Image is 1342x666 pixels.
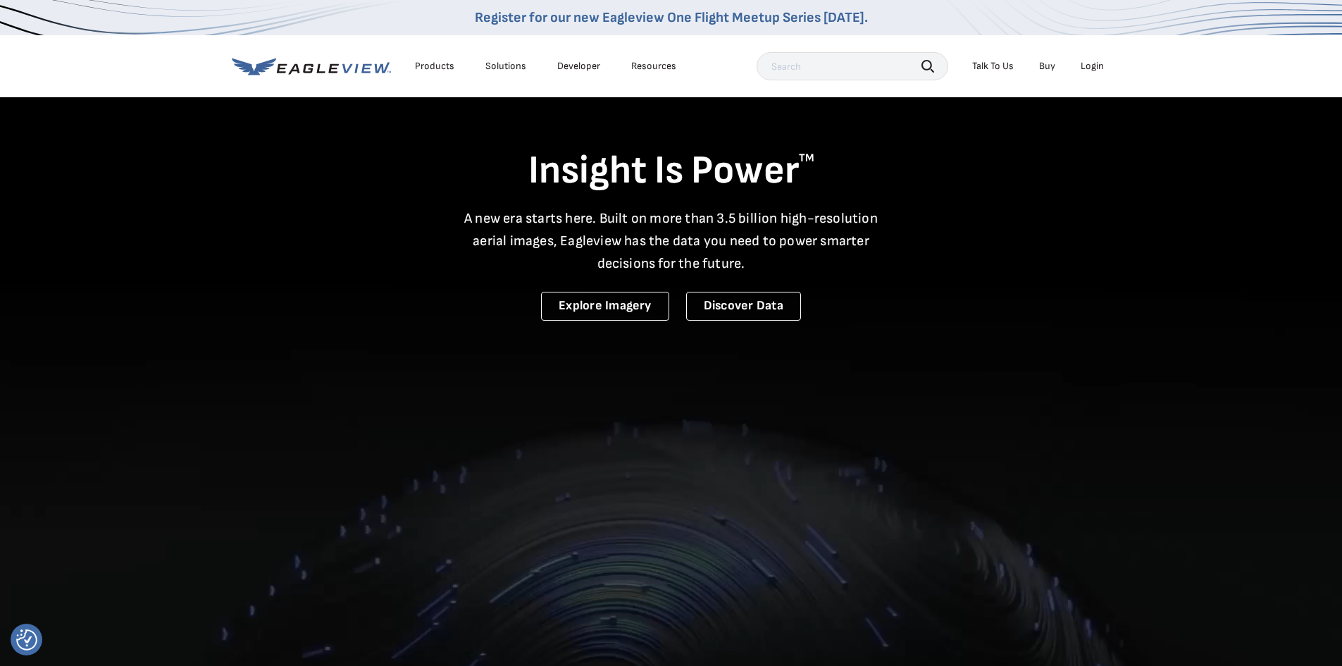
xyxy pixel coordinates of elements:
button: Consent Preferences [16,629,37,650]
div: Talk To Us [972,60,1014,73]
img: Revisit consent button [16,629,37,650]
a: Register for our new Eagleview One Flight Meetup Series [DATE]. [475,9,868,26]
div: Products [415,60,454,73]
div: Resources [631,60,676,73]
a: Explore Imagery [541,292,669,321]
input: Search [757,52,948,80]
div: Login [1081,60,1104,73]
sup: TM [799,152,814,165]
a: Discover Data [686,292,801,321]
h1: Insight Is Power [232,147,1111,196]
a: Buy [1039,60,1055,73]
a: Developer [557,60,600,73]
div: Solutions [485,60,526,73]
p: A new era starts here. Built on more than 3.5 billion high-resolution aerial images, Eagleview ha... [456,207,887,275]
